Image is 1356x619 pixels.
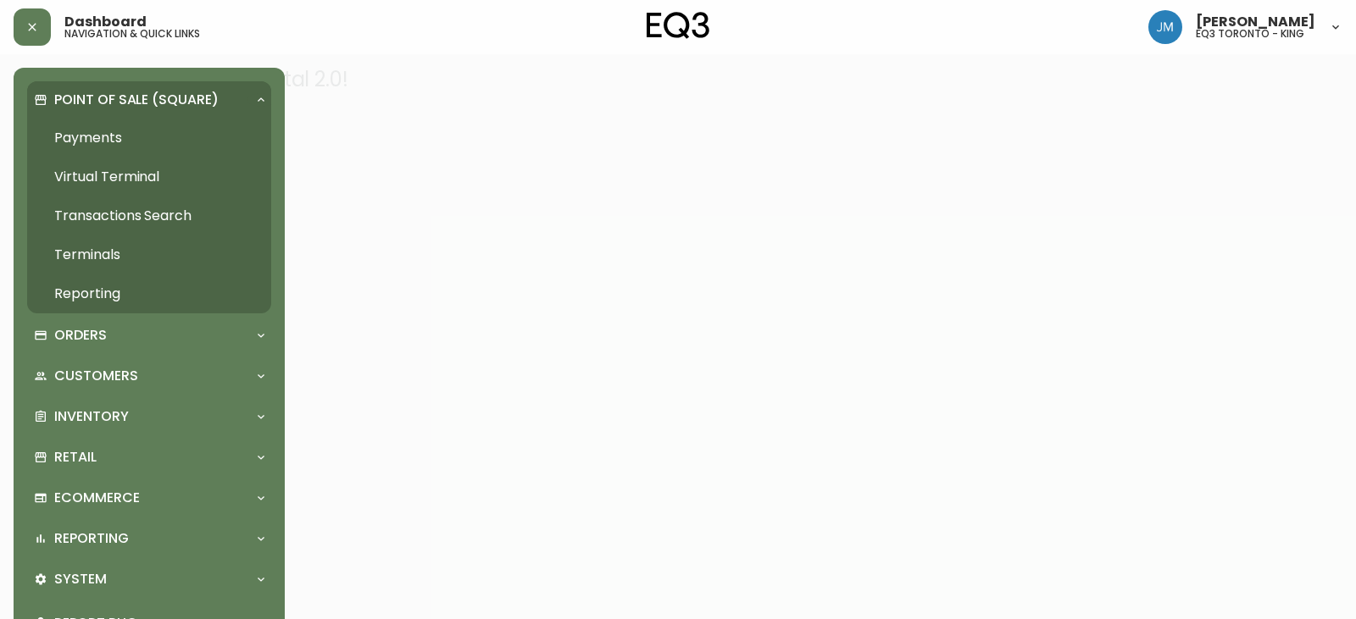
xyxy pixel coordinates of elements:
p: System [54,570,107,589]
h5: navigation & quick links [64,29,200,39]
div: Retail [27,439,271,476]
a: Transactions Search [27,196,271,235]
div: Inventory [27,398,271,435]
a: Virtual Terminal [27,158,271,196]
a: Payments [27,119,271,158]
p: Customers [54,367,138,385]
span: [PERSON_NAME] [1196,15,1315,29]
span: Dashboard [64,15,147,29]
div: System [27,561,271,598]
p: Inventory [54,407,129,426]
p: Orders [54,326,107,345]
img: logo [647,12,709,39]
h5: eq3 toronto - king [1196,29,1304,39]
p: Ecommerce [54,489,140,507]
img: b88646003a19a9f750de19192e969c24 [1148,10,1182,44]
div: Ecommerce [27,479,271,517]
p: Point of Sale (Square) [54,91,219,109]
div: Customers [27,357,271,395]
a: Terminals [27,235,271,274]
a: Reporting [27,274,271,313]
p: Reporting [54,529,129,548]
div: Point of Sale (Square) [27,81,271,119]
div: Reporting [27,520,271,557]
p: Retail [54,448,97,467]
div: Orders [27,317,271,354]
